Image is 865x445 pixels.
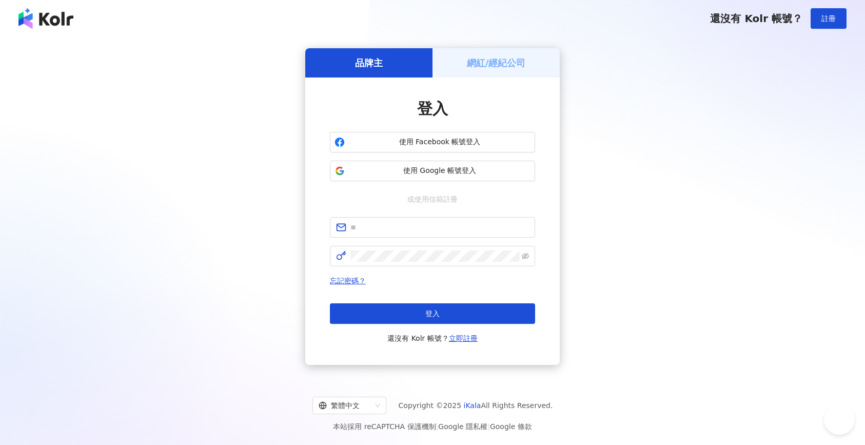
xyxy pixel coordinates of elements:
button: 註冊 [811,8,847,29]
span: 使用 Google 帳號登入 [349,166,530,176]
button: 登入 [330,303,535,324]
span: | [436,422,439,431]
iframe: Help Scout Beacon - Open [824,404,855,435]
span: | [487,422,490,431]
button: 使用 Google 帳號登入 [330,161,535,181]
span: 或使用信箱註冊 [400,194,465,205]
span: 註冊 [821,14,836,23]
button: 使用 Facebook 帳號登入 [330,132,535,152]
span: 還沒有 Kolr 帳號？ [710,12,802,25]
h5: 網紅/經紀公司 [467,56,526,69]
h5: 品牌主 [355,56,383,69]
span: 使用 Facebook 帳號登入 [349,137,530,147]
span: 本站採用 reCAPTCHA 保護機制 [333,420,532,433]
span: eye-invisible [522,253,529,260]
span: 登入 [425,309,440,318]
a: iKala [464,401,481,410]
span: 登入 [417,100,448,118]
a: 忘記密碼？ [330,277,366,285]
span: Copyright © 2025 All Rights Reserved. [399,399,553,412]
a: Google 條款 [490,422,532,431]
span: 還沒有 Kolr 帳號？ [387,332,478,344]
img: logo [18,8,73,29]
a: Google 隱私權 [438,422,487,431]
a: 立即註冊 [449,334,478,342]
div: 繁體中文 [319,397,371,414]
